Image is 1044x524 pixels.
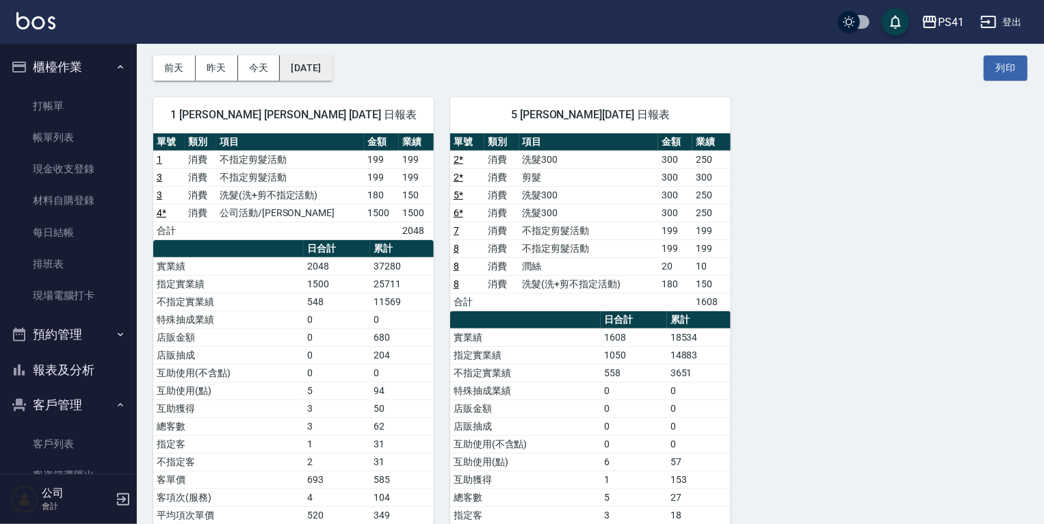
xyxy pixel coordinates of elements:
[5,352,131,388] button: 報表及分析
[370,399,434,417] td: 50
[658,257,692,275] td: 20
[450,435,601,453] td: 互助使用(不含點)
[658,222,692,239] td: 199
[157,154,162,165] a: 1
[450,293,484,311] td: 合計
[5,387,131,423] button: 客戶管理
[304,328,370,346] td: 0
[399,222,434,239] td: 2048
[153,311,304,328] td: 特殊抽成業績
[185,186,216,204] td: 消費
[304,435,370,453] td: 1
[601,435,667,453] td: 0
[5,122,131,153] a: 帳單列表
[975,10,1028,35] button: 登出
[454,278,459,289] a: 8
[304,257,370,275] td: 2048
[519,239,659,257] td: 不指定剪髮活動
[304,346,370,364] td: 0
[196,55,238,81] button: 昨天
[519,222,659,239] td: 不指定剪髮活動
[667,471,731,488] td: 153
[364,133,399,151] th: 金額
[601,311,667,329] th: 日合計
[153,488,304,506] td: 客項次(服務)
[304,417,370,435] td: 3
[370,453,434,471] td: 31
[692,257,731,275] td: 10
[42,500,112,512] p: 會計
[692,222,731,239] td: 199
[304,506,370,524] td: 520
[450,506,601,524] td: 指定客
[185,133,216,151] th: 類別
[519,257,659,275] td: 潤絲
[692,133,731,151] th: 業績
[304,382,370,399] td: 5
[185,168,216,186] td: 消費
[153,382,304,399] td: 互助使用(點)
[370,275,434,293] td: 25711
[601,471,667,488] td: 1
[5,248,131,280] a: 排班表
[5,428,131,460] a: 客戶列表
[692,150,731,168] td: 250
[658,275,692,293] td: 180
[484,186,519,204] td: 消費
[667,328,731,346] td: 18534
[153,55,196,81] button: 前天
[153,257,304,275] td: 實業績
[454,261,459,272] a: 8
[370,435,434,453] td: 31
[519,150,659,168] td: 洗髮300
[692,239,731,257] td: 199
[5,153,131,185] a: 現金收支登錄
[667,453,731,471] td: 57
[484,204,519,222] td: 消費
[185,150,216,168] td: 消費
[304,364,370,382] td: 0
[5,217,131,248] a: 每日結帳
[450,382,601,399] td: 特殊抽成業績
[238,55,280,81] button: 今天
[153,417,304,435] td: 總客數
[153,471,304,488] td: 客單價
[370,311,434,328] td: 0
[454,225,459,236] a: 7
[658,168,692,186] td: 300
[153,133,185,151] th: 單號
[667,417,731,435] td: 0
[450,453,601,471] td: 互助使用(點)
[692,204,731,222] td: 250
[153,275,304,293] td: 指定實業績
[370,417,434,435] td: 62
[304,453,370,471] td: 2
[364,150,399,168] td: 199
[667,399,731,417] td: 0
[601,328,667,346] td: 1608
[370,346,434,364] td: 204
[280,55,332,81] button: [DATE]
[364,186,399,204] td: 180
[304,471,370,488] td: 693
[304,311,370,328] td: 0
[601,488,667,506] td: 5
[364,168,399,186] td: 199
[370,471,434,488] td: 585
[484,150,519,168] td: 消費
[692,186,731,204] td: 250
[364,204,399,222] td: 1500
[153,133,434,240] table: a dense table
[157,172,162,183] a: 3
[667,364,731,382] td: 3651
[5,90,131,122] a: 打帳單
[170,108,417,122] span: 1 [PERSON_NAME] [PERSON_NAME] [DATE] 日報表
[370,364,434,382] td: 0
[42,486,112,500] h5: 公司
[370,382,434,399] td: 94
[667,346,731,364] td: 14883
[450,417,601,435] td: 店販抽成
[484,257,519,275] td: 消費
[11,486,38,513] img: Person
[519,133,659,151] th: 項目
